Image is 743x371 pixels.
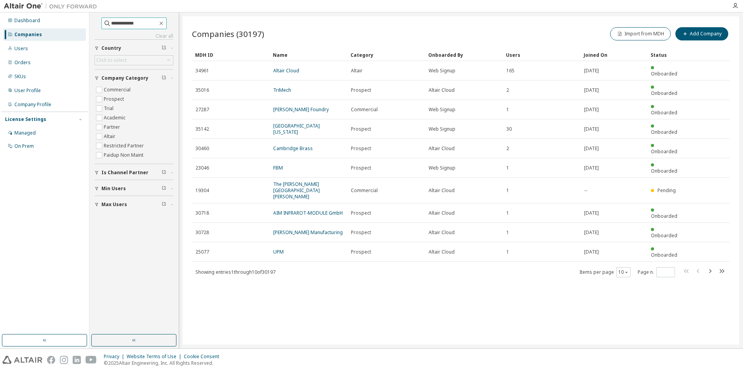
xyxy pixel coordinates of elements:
img: linkedin.svg [73,356,81,364]
div: License Settings [5,116,46,122]
a: AIM INFRAROT-MODULE GmbH [273,210,343,216]
span: Onboarded [651,70,677,77]
span: Altair Cloud [429,187,455,194]
span: Prospect [351,165,371,171]
button: 10 [618,269,629,275]
span: Commercial [351,107,378,113]
span: 1 [506,107,509,113]
a: [GEOGRAPHIC_DATA][US_STATE] [273,122,320,135]
span: Onboarded [651,232,677,239]
div: Category [351,49,422,61]
span: Altair Cloud [429,87,455,93]
span: -- [584,187,587,194]
a: UPM [273,248,284,255]
span: 30718 [195,210,209,216]
label: Trial [104,104,115,113]
button: Min Users [94,180,173,197]
a: [PERSON_NAME] Manufacturing [273,229,343,236]
span: Altair Cloud [429,229,455,236]
span: 1 [506,229,509,236]
span: 30728 [195,229,209,236]
div: Managed [14,130,36,136]
span: [DATE] [584,145,599,152]
span: Altair [351,68,363,74]
span: Prospect [351,210,371,216]
span: Country [101,45,121,51]
label: Altair [104,132,117,141]
span: Altair Cloud [429,210,455,216]
span: Is Channel Partner [101,170,148,176]
span: 35142 [195,126,209,132]
span: Web Signup [429,68,455,74]
div: Companies [14,31,42,38]
div: Website Terms of Use [127,353,184,360]
img: facebook.svg [47,356,55,364]
div: MDH ID [195,49,267,61]
span: Web Signup [429,107,455,113]
div: Cookie Consent [184,353,224,360]
div: Click to select [95,56,173,65]
span: 165 [506,68,515,74]
button: Add Company [675,27,728,40]
span: Altair Cloud [429,249,455,255]
label: Commercial [104,85,132,94]
span: Clear filter [162,45,166,51]
span: [DATE] [584,249,599,255]
span: Clear filter [162,75,166,81]
span: [DATE] [584,107,599,113]
span: 25077 [195,249,209,255]
span: Prospect [351,229,371,236]
span: [DATE] [584,87,599,93]
a: Cambridge Brass [273,145,313,152]
div: Dashboard [14,17,40,24]
span: Onboarded [651,148,677,155]
span: [DATE] [584,126,599,132]
label: Academic [104,113,127,122]
span: Onboarded [651,252,677,258]
span: Max Users [101,201,127,208]
div: Click to select [96,57,127,63]
span: Clear filter [162,170,166,176]
span: Prospect [351,126,371,132]
div: On Prem [14,143,34,149]
div: Name [273,49,344,61]
span: 19304 [195,187,209,194]
span: Onboarded [651,90,677,96]
span: 1 [506,210,509,216]
span: Prospect [351,145,371,152]
label: Partner [104,122,122,132]
p: © 2025 Altair Engineering, Inc. All Rights Reserved. [104,360,224,366]
span: Pending [658,187,676,194]
span: Showing entries 1 through 10 of 30197 [195,269,276,275]
div: Orders [14,59,31,66]
span: 1 [506,165,509,171]
button: Is Channel Partner [94,164,173,181]
span: Onboarded [651,109,677,116]
a: TriMech [273,87,291,93]
span: Company Category [101,75,148,81]
div: Status [651,49,683,61]
span: Page n. [638,267,675,277]
span: [DATE] [584,165,599,171]
a: The [PERSON_NAME][GEOGRAPHIC_DATA][PERSON_NAME] [273,181,320,200]
div: Onboarded By [428,49,500,61]
span: Clear filter [162,185,166,192]
img: Altair One [4,2,101,10]
span: [DATE] [584,229,599,236]
button: Country [94,40,173,57]
label: Paidup Non Maint [104,150,145,160]
span: 2 [506,87,509,93]
div: SKUs [14,73,26,80]
span: [DATE] [584,210,599,216]
label: Prospect [104,94,126,104]
div: User Profile [14,87,41,94]
button: Company Category [94,70,173,87]
span: Web Signup [429,165,455,171]
span: Altair Cloud [429,145,455,152]
span: 1 [506,249,509,255]
span: Onboarded [651,168,677,174]
button: Import from MDH [610,27,671,40]
a: FBM [273,164,283,171]
span: Items per page [579,267,631,277]
span: Clear filter [162,201,166,208]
